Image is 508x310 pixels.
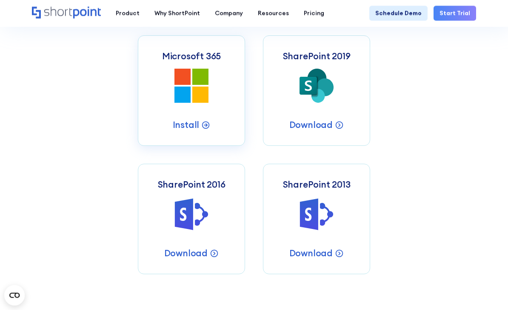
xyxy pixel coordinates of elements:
p: Download [289,248,333,259]
a: SharePoint 2016Download [138,164,245,275]
a: Start Trial [434,6,476,21]
h3: SharePoint 2019 [283,51,351,62]
div: Product [116,9,140,18]
a: Resources [251,6,297,21]
a: Company [208,6,251,21]
a: SharePoint 2019Download [263,36,370,146]
h3: SharePoint 2013 [283,180,351,190]
div: Why ShortPoint [154,9,200,18]
a: Home [32,7,101,20]
p: Install [173,119,200,131]
a: Product [108,6,147,21]
div: Pricing [304,9,324,18]
button: Open CMP widget [4,285,25,306]
h3: SharePoint 2016 [158,180,225,190]
a: SharePoint 2013Download [263,164,370,275]
h3: Microsoft 365 [162,51,221,62]
a: Microsoft 365Install [138,36,245,146]
div: Resources [258,9,289,18]
div: Company [215,9,243,18]
a: Schedule Demo [369,6,428,21]
a: Pricing [297,6,332,21]
p: Download [164,248,208,259]
p: Download [289,119,333,131]
iframe: Chat Widget [465,269,508,310]
a: Why ShortPoint [147,6,208,21]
